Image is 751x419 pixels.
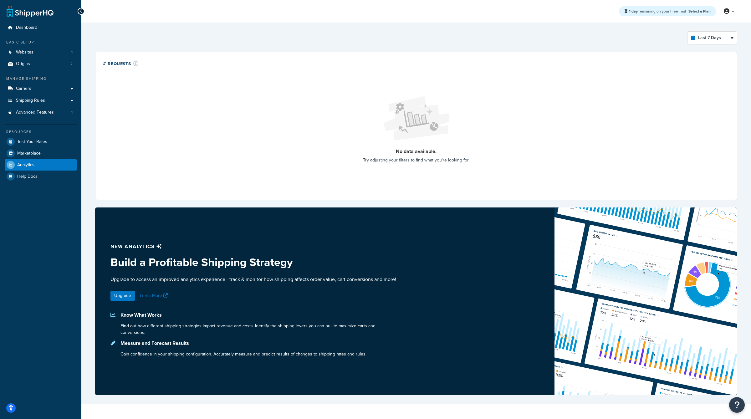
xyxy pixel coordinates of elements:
div: Basic Setup [5,40,77,45]
div: Manage Shipping [5,76,77,81]
a: Select a Plan [688,8,711,14]
span: Shipping Rules [16,98,45,103]
div: # Requests [103,60,139,67]
span: 1 [71,50,73,55]
span: Carriers [16,86,31,91]
button: Open Resource Center [729,397,745,413]
span: Websites [16,50,33,55]
a: Learn More [140,292,169,299]
p: Gain confidence in your shipping configuration. Accurately measure and predict results of changes... [120,351,366,357]
p: Measure and Forecast Results [120,339,366,348]
span: remaining on your Free Trial [629,8,687,14]
p: Know What Works [120,311,401,319]
strong: 1 day [629,8,638,14]
a: Shipping Rules [5,95,77,106]
a: Advanced Features1 [5,107,77,118]
a: Help Docs [5,171,77,182]
p: Find out how different shipping strategies impact revenue and costs. Identify the shipping levers... [120,323,401,336]
a: Websites1 [5,47,77,58]
a: Test Your Rates [5,136,77,147]
img: Loading... [379,91,454,146]
span: Dashboard [16,25,37,30]
h3: Build a Profitable Shipping Strategy [110,256,401,268]
span: Marketplace [17,151,41,156]
span: Help Docs [17,174,38,179]
li: Advanced Features [5,107,77,118]
p: Upgrade to access an improved analytics experience—track & monitor how shipping affects order val... [110,276,401,283]
p: New analytics [110,242,401,251]
p: No data available. [363,147,469,156]
p: Try adjusting your filters to find what you're looking for. [363,156,469,165]
li: Websites [5,47,77,58]
span: 1 [71,110,73,115]
a: Origins2 [5,58,77,70]
li: Origins [5,58,77,70]
div: Resources [5,129,77,135]
a: Dashboard [5,22,77,33]
a: Carriers [5,83,77,95]
span: Test Your Rates [17,139,47,145]
span: 2 [70,61,73,67]
a: Marketplace [5,148,77,159]
span: Advanced Features [16,110,54,115]
span: Origins [16,61,30,67]
a: Analytics [5,159,77,171]
a: Upgrade [110,291,135,301]
span: Analytics [17,162,34,168]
